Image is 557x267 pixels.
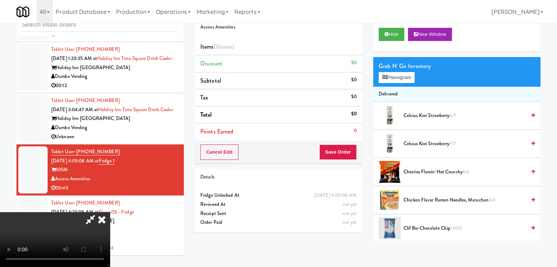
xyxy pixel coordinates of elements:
span: not yet [342,201,357,208]
span: · [PHONE_NUMBER] [74,97,120,104]
a: Fridge 1 [99,157,115,165]
div: Fridge Unlocked At [200,191,357,200]
div: [DATE] 4:09:08 AM [314,191,357,200]
input: Search vision orders [22,18,178,32]
img: Micromart [16,5,29,18]
span: Items [200,42,234,51]
li: Delivered [373,87,541,102]
div: Dumbo Vending [51,72,178,81]
li: Tablet User· [PHONE_NUMBER][DATE] 1:20:35 AM atHoliday Inn Time Square Drink CoolerHoliday Inn [G... [16,42,184,93]
div: Celsius Kiwi Strawberry6/7 [401,111,535,120]
button: Hide [379,28,404,41]
div: Chicken Flavor Ramen Noodles, Maruchan3/4 [401,196,535,205]
span: 3/4 [489,196,495,203]
div: Celsius Kiwi Strawberry7/7 [401,139,535,148]
div: Pennys DC [51,226,178,235]
span: Clif Bar Chocolate Chip [404,224,526,233]
div: 00:12 [51,81,178,90]
li: Tablet User· [PHONE_NUMBER][DATE] 4:09:08 AM atFridge 1935MAccess Amenities00:49 [16,144,184,196]
span: Celsius Kiwi Strawberry [404,139,526,148]
span: Discount [200,59,222,68]
span: (0 ) [214,42,234,51]
div: $0 [351,75,357,84]
div: Holiday Inn [GEOGRAPHIC_DATA] [51,63,178,72]
ng-pluralize: items [219,42,233,51]
span: not yet [342,210,357,217]
div: $0 [351,58,357,67]
span: · [PHONE_NUMBER] [74,46,120,53]
span: Chicken Flavor Ramen Noodles, Maruchan [404,196,526,205]
a: Holiday Inn Time Square Drink Cooler [98,106,173,113]
button: New Window [408,28,452,41]
div: 0 [354,126,357,135]
li: Tablet User· [PHONE_NUMBER][DATE] 4:23:08 AM atEleven55 - FridgeEleven55 [PERSON_NAME]Pennys DC00... [16,196,184,256]
span: 6/7 [449,112,456,119]
div: $0 [351,109,357,119]
span: Celsius Kiwi Strawberry [404,111,526,120]
span: not yet [342,219,357,226]
a: Tablet User· [PHONE_NUMBER] [51,148,120,155]
span: Total [200,110,212,119]
div: Eleven55 [PERSON_NAME] [51,217,178,226]
li: Tablet User· [PHONE_NUMBER][DATE] 3:04:47 AM atHoliday Inn Time Square Drink CoolerHoliday Inn [G... [16,93,184,144]
span: [DATE] 4:23:08 AM at [51,208,99,215]
div: Order Paid [200,218,357,227]
span: Subtotal [200,76,221,85]
div: Holiday Inn [GEOGRAPHIC_DATA] [51,114,178,123]
a: Tablet User· [PHONE_NUMBER] [51,97,120,104]
div: Details [200,173,357,182]
span: [DATE] 4:09:08 AM at [51,157,99,164]
div: Unknown [51,132,178,142]
div: Grab N' Go Inventory [379,61,535,72]
div: 00:49 [51,184,178,193]
div: Cheetos Flamin' Hot Crunchy6/6 [401,168,535,177]
div: 935M [51,165,178,174]
span: [DATE] 3:04:47 AM at [51,106,98,113]
button: Cancel Edit [200,144,238,160]
a: Tablet User· [PHONE_NUMBER] [51,46,120,53]
div: Clif Bar Chocolate Chip10/10 [401,224,535,233]
span: 7/7 [449,140,455,147]
div: 00:16 [51,235,178,244]
span: · [PHONE_NUMBER] [74,199,120,206]
span: Tax [200,93,208,102]
a: Eleven55 - Fridge [99,208,134,215]
div: Access Amenities [51,174,178,184]
a: Holiday Inn Time Square Drink Cooler [97,55,172,62]
div: Reviewed At [200,200,357,209]
button: Planogram [379,72,415,83]
button: Save Order [319,144,357,160]
div: Dumbo Vending [51,123,178,132]
span: 6/6 [463,168,469,175]
span: [DATE] 1:20:35 AM at [51,55,97,62]
div: $0 [351,92,357,101]
a: Tablet User· [PHONE_NUMBER] [51,199,120,206]
span: Cheetos Flamin' Hot Crunchy [404,168,526,177]
h5: Access Amenities [200,25,357,30]
span: Points Earned [200,127,233,136]
div: Receipt Sent [200,209,357,218]
span: 10/10 [450,225,462,232]
span: · [PHONE_NUMBER] [74,148,120,155]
